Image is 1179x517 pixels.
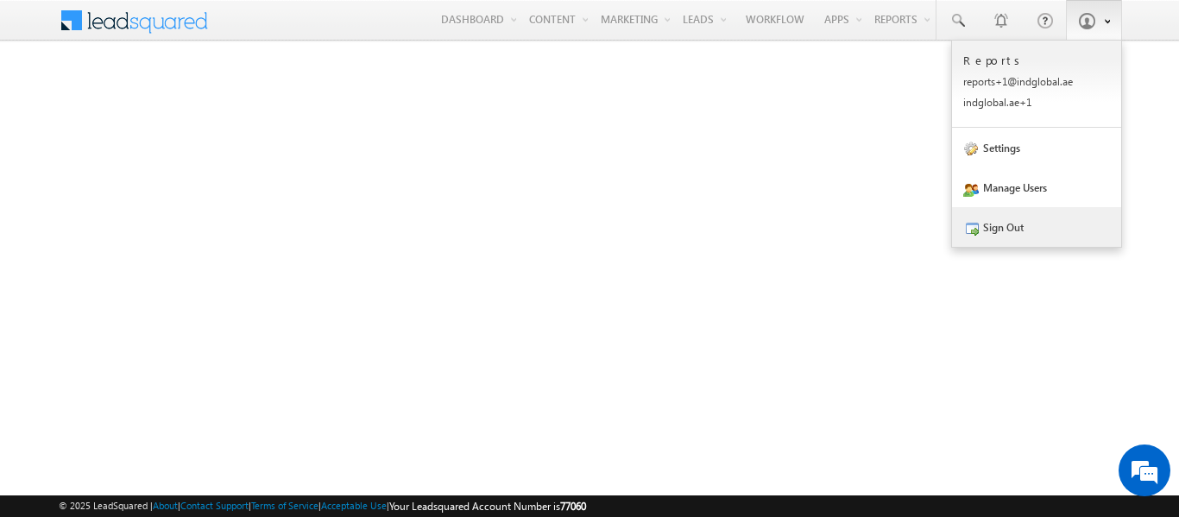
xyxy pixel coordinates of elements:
a: Terms of Service [251,500,318,511]
a: Settings [952,128,1121,167]
img: d_60004797649_company_0_60004797649 [29,91,73,113]
a: Reports reports+1@indglobal.ae indglobal.ae+1 [952,41,1121,128]
p: Reports [963,53,1110,67]
p: indgl obal. ae+1 [963,96,1110,109]
p: repor ts+1@ indgl obal. ae [963,75,1110,88]
a: Acceptable Use [321,500,387,511]
a: Contact Support [180,500,249,511]
a: Sign Out [952,207,1121,247]
span: Your Leadsquared Account Number is [389,500,586,513]
em: Submit [253,399,313,422]
textarea: Type your message and click 'Submit' [22,160,315,384]
a: Manage Users [952,167,1121,207]
span: © 2025 LeadSquared | | | | | [59,498,586,514]
a: About [153,500,178,511]
div: Leave a message [90,91,290,113]
span: 77060 [560,500,586,513]
div: Minimize live chat window [283,9,325,50]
